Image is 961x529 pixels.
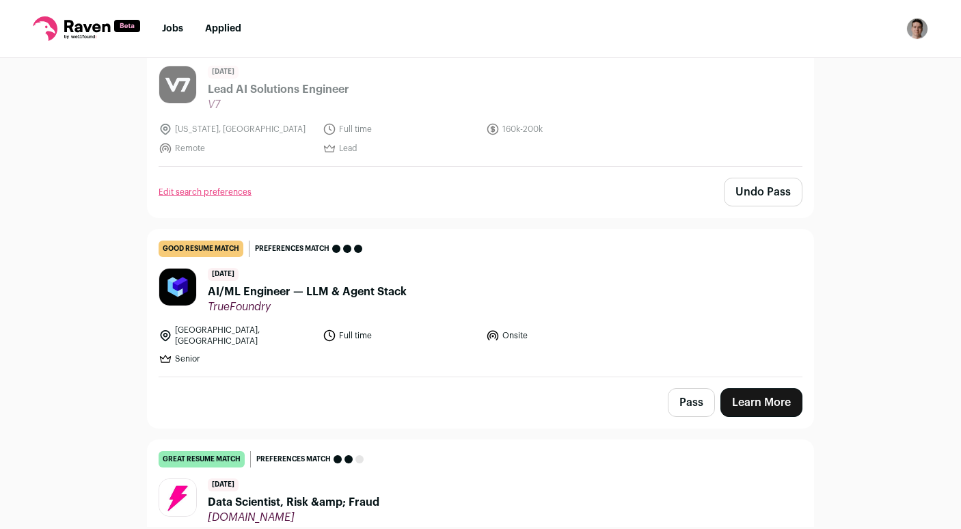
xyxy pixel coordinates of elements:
a: great resume match Preferences match [DATE] Lead AI Solutions Engineer V7 [US_STATE], [GEOGRAPHIC... [148,27,813,166]
span: Lead AI Solutions Engineer [208,81,349,98]
li: [GEOGRAPHIC_DATA], [GEOGRAPHIC_DATA] [159,325,314,347]
li: Senior [159,352,314,366]
button: Open dropdown [906,18,928,40]
a: Applied [205,24,241,33]
span: [DATE] [208,478,239,491]
span: TrueFoundry [208,300,407,314]
li: Lead [323,141,478,155]
span: [DATE] [208,66,239,79]
img: c3ba2e1a7f227a7b805c67c3b3887afeeff9727a09da10075df2ee126af9bae2.jpg [159,66,196,103]
a: good resume match Preferences match [DATE] AI/ML Engineer — LLM & Agent Stack TrueFoundry [GEOGRA... [148,230,813,377]
button: Undo Pass [724,178,802,206]
li: Full time [323,122,478,136]
img: d38d7cec5f4794a03b8acc46c108836271f4f3e1fab6ef18b2d13614590d1d9e.jpg [159,479,196,516]
li: 160k-200k [486,122,642,136]
li: Onsite [486,325,642,347]
li: [US_STATE], [GEOGRAPHIC_DATA] [159,122,314,136]
button: Pass [668,388,715,417]
span: Preferences match [255,242,329,256]
span: Data Scientist, Risk &amp; Fraud [208,494,379,511]
a: Jobs [162,24,183,33]
span: Preferences match [256,452,331,466]
a: Learn More [720,388,802,417]
div: great resume match [159,451,245,467]
span: AI/ML Engineer — LLM & Agent Stack [208,284,407,300]
li: Remote [159,141,314,155]
img: 2613a232e56c9ae8fcb836085fe8855f2b2ce7c27c2c36e9317853694508878c.jpg [159,269,196,306]
span: V7 [208,98,349,111]
li: Full time [323,325,478,347]
a: Edit search preferences [159,187,252,198]
img: 12239290-medium_jpg [906,18,928,40]
span: [DATE] [208,268,239,281]
div: good resume match [159,241,243,257]
span: [DOMAIN_NAME] [208,511,379,524]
